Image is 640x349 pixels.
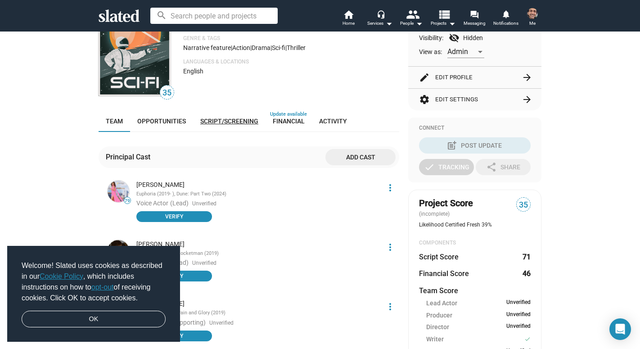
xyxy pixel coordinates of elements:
span: Voice Actor [136,199,168,207]
input: Search people and projects [150,8,278,24]
span: 35 [517,199,530,211]
a: Activity [312,110,354,132]
span: Projects [431,18,455,29]
dd: 71 [522,252,531,262]
mat-icon: arrow_forward [522,72,532,83]
span: Opportunities [137,118,186,125]
span: Script/Screening [200,118,258,125]
dt: Financial Score [419,269,469,278]
mat-icon: home [343,9,354,20]
mat-icon: visibility_off [449,32,460,43]
mat-icon: arrow_drop_down [383,18,394,29]
span: Director [426,323,449,331]
span: Verify [142,212,207,221]
span: | [231,44,232,51]
img: Zendaya coleman [108,181,129,202]
div: Black Bird (2022), Rocketman (2019) [136,250,379,257]
button: Add cast [325,149,396,165]
span: | [285,44,287,51]
a: Home [333,9,364,29]
div: Principal Cast [106,152,154,162]
span: Messaging [464,18,486,29]
button: Projects [427,9,459,29]
img: Alfie Rustom [527,8,538,19]
dt: Script Score [419,252,459,262]
mat-icon: check [524,335,531,344]
div: Share [486,159,520,175]
div: COMPONENTS [419,240,531,247]
span: Drama [252,44,270,51]
mat-icon: forum [470,10,478,18]
mat-icon: arrow_forward [522,94,532,105]
mat-icon: edit [419,72,430,83]
span: Lead Actor [426,299,457,308]
span: (Supporting) [170,319,206,326]
mat-icon: check [424,162,435,172]
span: Unverified [506,311,531,320]
a: Messaging [459,9,490,29]
span: Writer [426,335,444,344]
mat-icon: more_vert [385,182,396,193]
a: opt-out [91,283,114,291]
div: [PERSON_NAME] [136,240,379,249]
span: Unverified [192,260,216,267]
span: Activity [319,118,347,125]
dd: 46 [522,269,531,278]
span: Notifications [493,18,518,29]
p: Genre & Tags [183,35,399,42]
span: 35 [160,87,174,99]
a: Opportunities [130,110,193,132]
mat-icon: settings [419,94,430,105]
span: Narrative feature [183,44,231,51]
button: Post Update [419,137,531,154]
span: Me [529,18,536,29]
mat-icon: people [406,8,419,21]
button: Services [364,9,396,29]
span: | [270,44,272,51]
dt: Team Score [419,286,458,295]
mat-icon: notifications [501,9,510,18]
mat-icon: view_list [437,8,451,21]
div: cookieconsent [7,246,180,342]
div: Likelihood Certified Fresh 39% [419,222,531,229]
div: Services [367,18,392,29]
button: Share [476,159,531,175]
button: Edit Profile [419,67,531,88]
span: Home [343,18,355,29]
span: Project Score [419,197,473,209]
p: Languages & Locations [183,59,399,66]
div: Euphoria (2019- ), Dune: Part Two (2024) [136,191,379,198]
span: Admin [447,47,468,56]
a: Team [99,110,130,132]
div: Open Intercom Messenger [609,318,631,340]
span: Sci-fi [272,44,285,51]
button: Edit Settings [419,89,531,110]
span: | [250,44,252,51]
span: (Lead) [170,199,189,207]
span: Producer [426,311,452,320]
div: Visibility: Hidden [419,32,531,43]
mat-icon: more_vert [385,242,396,253]
div: Tracking [424,159,469,175]
span: English [183,68,203,75]
img: Taron Egerton [108,240,129,262]
div: Uncharted (2022), Pain and Glory (2019) [136,310,379,317]
button: People [396,9,427,29]
button: Alfie RustomMe [522,6,543,30]
mat-icon: arrow_drop_down [446,18,457,29]
mat-icon: headset_mic [377,10,385,18]
span: Add cast [333,149,388,165]
span: (incomplete) [419,211,451,217]
div: Connect [419,125,531,132]
span: Financial [273,118,305,125]
span: Action [232,44,250,51]
a: Financial [266,110,312,132]
a: Cookie Policy [40,272,83,280]
span: Welcome! Slated uses cookies as described in our , which includes instructions on how to of recei... [22,260,166,304]
mat-icon: more_vert [385,301,396,312]
button: Tracking [419,159,474,175]
span: 79 [124,198,131,204]
a: dismiss cookie message [22,311,166,328]
span: Unverified [506,299,531,308]
span: Unverified [506,323,531,331]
